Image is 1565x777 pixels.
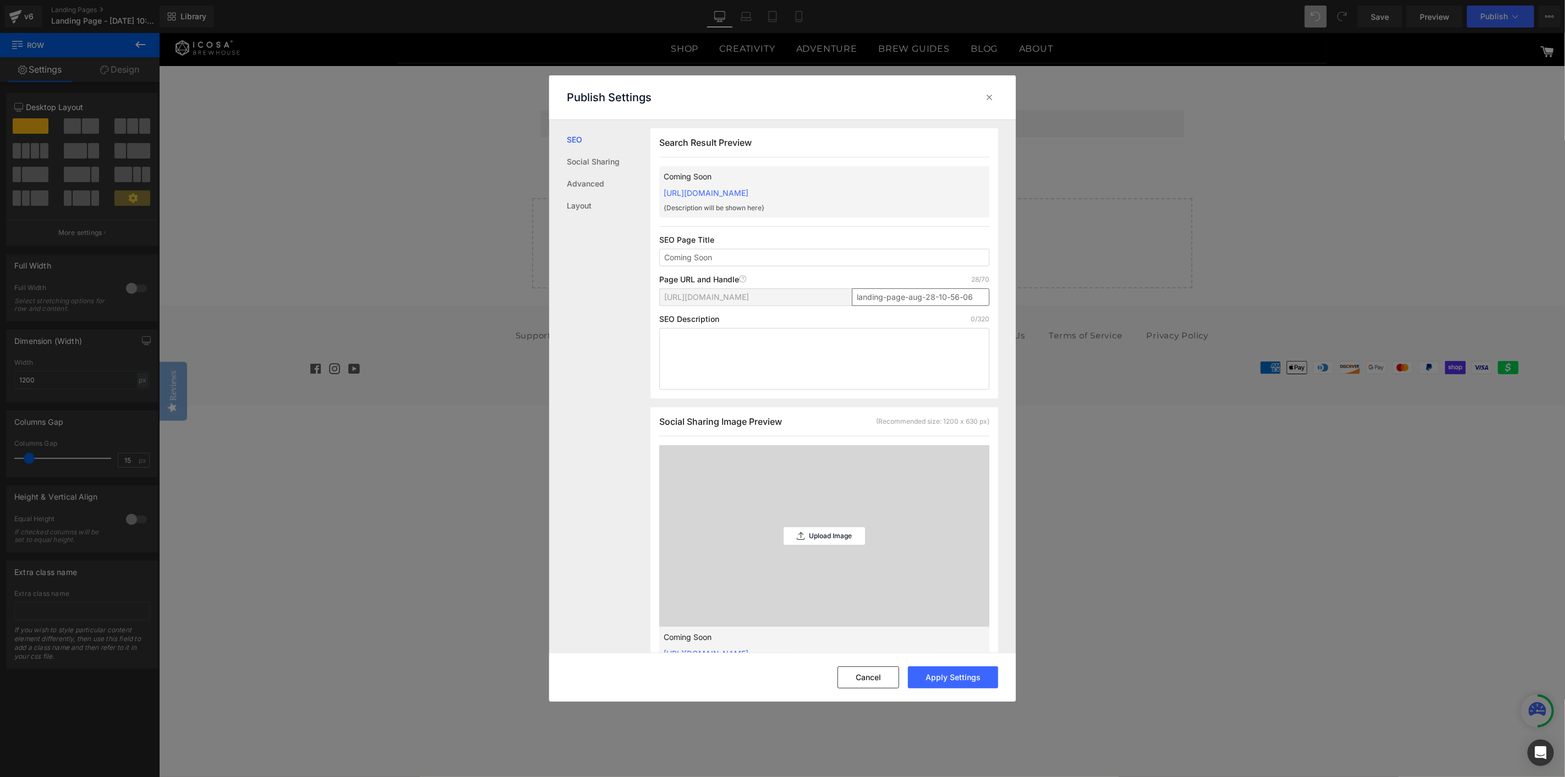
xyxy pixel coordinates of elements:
a: Advanced [567,173,650,195]
p: SEO Page Title [659,236,989,244]
span: Social Sharing Image Preview [659,416,782,427]
a: Support & FAQ [346,294,435,311]
a: ADVENTURE [629,2,707,30]
a: BLOG [803,2,847,30]
p: Upload Image [809,532,852,540]
p: Publish Settings [567,91,652,104]
p: Coming Soon [664,171,950,183]
a: SHOP [504,2,548,30]
p: Coming Soon [664,631,950,643]
p: 0/320 [971,315,989,324]
a: Warranty [501,294,564,311]
p: or Drag & Drop elements from left sidebar [391,222,1016,229]
div: Open Intercom Messenger [1528,740,1554,766]
a: [URL][DOMAIN_NAME] [664,188,748,198]
a: Wholesale [650,294,719,311]
a: Social Sharing [567,151,650,173]
a: Ambassadors [721,294,803,311]
button: Cancel [838,666,899,688]
a: Shipping [437,294,499,311]
button: Apply Settings [908,666,998,688]
p: Page URL and Handle [659,275,747,284]
a: ICOSA Brewhouse [682,331,752,341]
input: Enter page title... [852,288,989,306]
span: Search Result Preview [659,137,752,148]
a: Return Policy [566,294,649,311]
a: Terms of Service [879,294,975,311]
div: (Recommended size: 1200 x 630 px) [876,417,989,426]
a: Add Single Section [708,191,807,213]
input: Enter your page title... [659,249,989,266]
a: ABOUT [852,2,902,30]
a: SEO [567,129,650,151]
a: Explore Blocks [600,191,699,213]
a: Layout [567,195,650,217]
span: [URL][DOMAIN_NAME] [664,293,749,302]
span: © 2025, . [653,331,753,341]
a: CREATIVITY [552,2,625,30]
p: 28/70 [971,275,989,284]
a: BREW GUIDES [711,2,799,30]
p: {Description will be shown here} [664,203,950,213]
a: [URL][DOMAIN_NAME] [664,649,748,658]
div: Reviews [9,337,19,368]
a: Contact Us [806,294,877,311]
a: Privacy Policy [977,294,1061,311]
p: SEO Description [659,315,719,324]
